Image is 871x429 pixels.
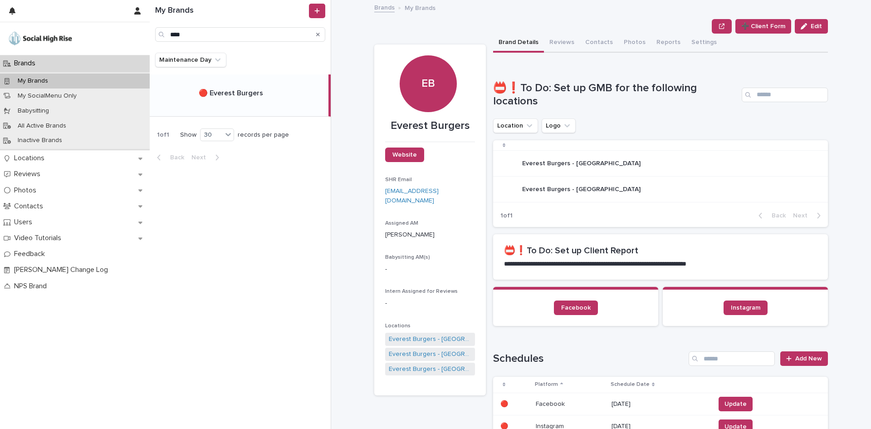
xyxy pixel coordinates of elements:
button: Next [188,153,226,162]
button: Update [719,397,753,411]
p: 1 of 1 [493,205,520,227]
input: Search [689,351,775,366]
p: All Active Brands [10,122,73,130]
a: Everest Burgers - [GEOGRAPHIC_DATA] [389,365,471,374]
p: My SocialMenu Only [10,92,84,100]
button: Logo [542,118,576,133]
p: 🔴 Everest Burgers [199,87,265,98]
span: Website [392,152,417,158]
tr: 🔴🔴 FacebookFacebook [DATE]Update [493,393,828,415]
p: [PERSON_NAME] Change Log [10,266,115,274]
div: 30 [201,130,222,140]
p: Facebook [536,399,567,408]
span: Instagram [731,305,760,311]
button: ➕ Client Form [735,19,791,34]
button: Location [493,118,538,133]
button: Settings [686,34,722,53]
button: Maintenance Day [155,53,226,67]
span: Edit [811,23,822,30]
a: [EMAIL_ADDRESS][DOMAIN_NAME] [385,188,439,204]
p: Schedule Date [611,380,650,390]
p: - [385,265,475,274]
h1: 📛❗To Do: Set up GMB for the following locations [493,82,738,108]
p: Everest Burgers [385,119,475,133]
a: Website [385,148,424,162]
button: Contacts [580,34,618,53]
span: Intern Assigned for Reviews [385,289,458,294]
input: Search [155,27,325,42]
p: Platform [535,380,558,390]
a: Everest Burgers - [GEOGRAPHIC_DATA] [389,335,471,344]
p: 1 of 1 [150,124,176,146]
p: - [385,299,475,308]
span: Back [766,212,786,219]
button: Back [150,153,188,162]
p: Everest Burgers - [GEOGRAPHIC_DATA] [522,158,642,168]
p: 🔴 [500,399,510,408]
tr: Everest Burgers - [GEOGRAPHIC_DATA]Everest Burgers - [GEOGRAPHIC_DATA] [493,151,828,177]
p: Brands [10,59,43,68]
button: Reports [651,34,686,53]
button: Photos [618,34,651,53]
h1: My Brands [155,6,307,16]
img: o5DnuTxEQV6sW9jFYBBf [7,30,73,48]
p: My Brands [405,2,435,12]
p: Contacts [10,202,50,211]
button: Edit [795,19,828,34]
p: Photos [10,186,44,195]
a: Instagram [724,301,768,315]
input: Search [742,88,828,102]
button: Next [789,212,828,220]
a: Add New [780,351,828,366]
p: Video Tutorials [10,234,69,242]
span: Next [191,154,211,161]
span: ➕ Client Form [741,22,785,31]
p: Inactive Brands [10,137,69,144]
p: Reviews [10,170,48,178]
p: Show [180,131,196,139]
div: EB [400,20,456,90]
h1: Schedules [493,352,685,365]
span: Update [724,399,747,409]
p: Everest Burgers - [GEOGRAPHIC_DATA] [522,184,642,193]
p: Babysitting [10,107,56,115]
a: 🔴 Everest Burgers🔴 Everest Burgers [150,74,331,117]
p: My Brands [10,77,55,85]
span: Babysitting AM(s) [385,255,430,260]
p: [DATE] [612,400,708,408]
p: [PERSON_NAME] [385,230,475,240]
button: Reviews [544,34,580,53]
tr: Everest Burgers - [GEOGRAPHIC_DATA]Everest Burgers - [GEOGRAPHIC_DATA] [493,177,828,202]
a: Brands [374,2,395,12]
p: Feedback [10,250,52,258]
h2: 📛❗To Do: Set up Client Report [504,245,817,256]
span: Add New [795,355,822,362]
p: records per page [238,131,289,139]
a: Facebook [554,301,598,315]
p: Users [10,218,39,227]
p: Locations [10,154,52,163]
span: Back [165,154,184,161]
button: Brand Details [493,34,544,53]
button: Back [751,212,789,220]
span: Next [793,212,813,219]
span: Facebook [561,305,591,311]
span: SHR Email [385,177,412,182]
span: Assigned AM [385,221,418,226]
a: Everest Burgers - [GEOGRAPHIC_DATA] [389,350,471,359]
p: NPS Brand [10,282,54,291]
span: Locations [385,323,411,329]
